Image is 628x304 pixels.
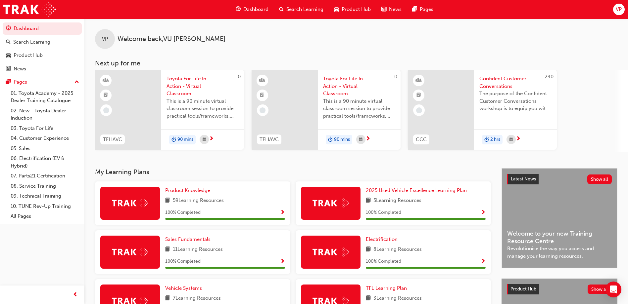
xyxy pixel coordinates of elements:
[243,6,268,13] span: Dashboard
[328,135,333,144] span: duration-icon
[280,257,285,266] button: Show Progress
[95,168,491,176] h3: My Learning Plans
[14,78,27,86] div: Pages
[74,78,79,87] span: up-icon
[313,247,349,257] img: Trak
[165,294,170,303] span: book-icon
[6,66,11,72] span: news-icon
[286,6,323,13] span: Search Learning
[104,76,108,85] span: learningResourceType_INSTRUCTOR_LED-icon
[6,79,11,85] span: pages-icon
[359,135,362,144] span: calendar-icon
[376,3,407,16] a: news-iconNews
[274,3,329,16] a: search-iconSearch Learning
[516,136,521,142] span: next-icon
[334,5,339,14] span: car-icon
[279,5,284,14] span: search-icon
[507,230,612,245] span: Welcome to your new Training Resource Centre
[313,198,349,208] img: Trak
[507,245,612,260] span: Revolutionise the way you access and manage your learning resources.
[394,74,397,80] span: 0
[102,35,108,43] span: VP
[165,209,201,216] span: 100 % Completed
[173,197,224,205] span: 59 Learning Resources
[118,35,225,43] span: Welcome back , VU [PERSON_NAME]
[3,36,82,48] a: Search Learning
[366,294,371,303] span: book-icon
[510,286,536,292] span: Product Hub
[416,107,422,113] span: learningRecordVerb_NONE-icon
[323,75,395,97] span: Toyota For Life In Action - Virtual Classroom
[8,211,82,221] a: All Pages
[323,97,395,120] span: This is a 90 minute virtual classroom session to provide practical tools/frameworks, behaviours a...
[389,6,402,13] span: News
[420,6,433,13] span: Pages
[6,39,11,45] span: search-icon
[408,70,557,150] a: 240CCCConfident Customer ConversationsThe purpose of the Confident Customer Conversations worksho...
[381,5,386,14] span: news-icon
[280,210,285,216] span: Show Progress
[587,174,612,184] button: Show all
[366,285,407,291] span: TFL Learning Plan
[366,236,398,242] span: Electrification
[165,246,170,254] span: book-icon
[373,246,422,254] span: 8 Learning Resources
[84,59,628,67] h3: Next up for me
[165,285,202,291] span: Vehicle Systems
[511,176,536,182] span: Latest News
[613,4,625,15] button: VP
[3,2,56,17] img: Trak
[373,197,421,205] span: 5 Learning Resources
[3,76,82,88] button: Pages
[366,187,469,194] a: 2025 Used Vehicle Excellence Learning Plan
[416,76,421,85] span: learningResourceType_INSTRUCTOR_LED-icon
[14,52,43,59] div: Product Hub
[14,65,26,73] div: News
[502,168,617,268] a: Latest NewsShow allWelcome to your new Training Resource CentreRevolutionise the way you access a...
[280,259,285,265] span: Show Progress
[6,53,11,58] span: car-icon
[8,153,82,171] a: 06. Electrification (EV & Hybrid)
[13,38,50,46] div: Search Learning
[95,70,244,150] a: 0TFLIAVCToyota For Life In Action - Virtual ClassroomThis is a 90 minute virtual classroom sessio...
[260,107,266,113] span: learningRecordVerb_NONE-icon
[366,187,467,193] span: 2025 Used Vehicle Excellence Learning Plan
[605,282,621,297] div: Open Intercom Messenger
[416,136,427,143] span: CCC
[3,22,82,35] a: Dashboard
[260,91,265,100] span: booktick-icon
[165,187,210,193] span: Product Knowledge
[8,123,82,133] a: 03. Toyota For Life
[3,49,82,61] a: Product Hub
[171,135,176,144] span: duration-icon
[479,90,552,112] span: The purpose of the Confident Customer Conversations workshop is to equip you with tools to commun...
[165,197,170,205] span: book-icon
[3,21,82,76] button: DashboardSearch LearningProduct HubNews
[373,294,422,303] span: 3 Learning Resources
[230,3,274,16] a: guage-iconDashboard
[481,257,486,266] button: Show Progress
[366,285,410,292] a: TFL Learning Plan
[481,259,486,265] span: Show Progress
[342,6,371,13] span: Product Hub
[8,133,82,143] a: 04. Customer Experience
[165,236,211,242] span: Sales Fundamentals
[165,187,213,194] a: Product Knowledge
[407,3,439,16] a: pages-iconPages
[165,236,213,243] a: Sales Fundamentals
[260,76,265,85] span: learningResourceType_INSTRUCTOR_LED-icon
[165,258,201,265] span: 100 % Completed
[8,191,82,201] a: 09. Technical Training
[481,210,486,216] span: Show Progress
[334,136,350,143] span: 90 mins
[366,236,400,243] a: Electrification
[8,143,82,154] a: 05. Sales
[329,3,376,16] a: car-iconProduct Hub
[412,5,417,14] span: pages-icon
[203,135,206,144] span: calendar-icon
[507,284,612,294] a: Product HubShow all
[8,181,82,191] a: 08. Service Training
[177,136,193,143] span: 90 mins
[173,246,223,254] span: 11 Learning Resources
